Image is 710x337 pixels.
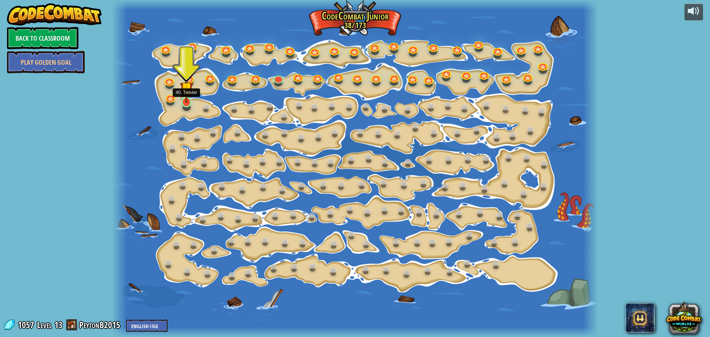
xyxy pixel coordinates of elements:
[79,319,122,331] a: PeytonB2015
[7,3,102,26] img: CodeCombat - Learn how to code by playing a game
[7,51,85,73] a: Play Golden Goal
[54,319,62,331] span: 13
[18,319,36,331] span: 1057
[37,319,52,331] span: Level
[7,27,78,49] a: Back to Classroom
[180,74,193,103] img: level-banner-started.png
[684,3,703,21] button: Adjust volume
